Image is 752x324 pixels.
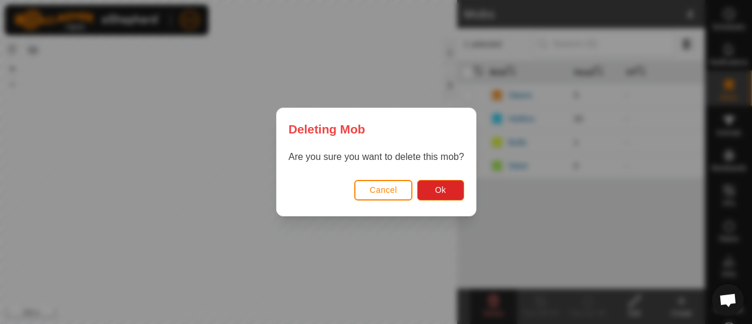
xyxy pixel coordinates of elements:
[417,180,464,201] button: Ok
[370,185,397,195] span: Cancel
[288,150,464,164] p: Are you sure you want to delete this mob?
[435,185,446,195] span: Ok
[354,180,412,201] button: Cancel
[288,120,365,138] span: Deleting Mob
[712,284,744,316] div: Open chat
